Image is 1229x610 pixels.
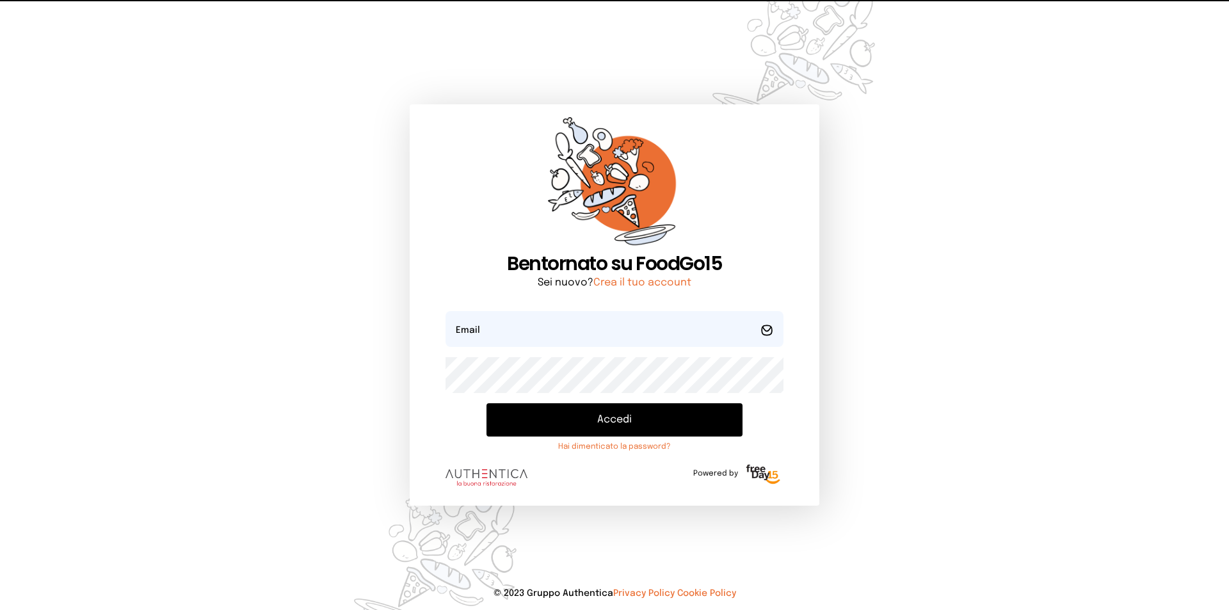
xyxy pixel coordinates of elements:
a: Privacy Policy [613,589,675,598]
a: Hai dimenticato la password? [486,442,743,452]
p: © 2023 Gruppo Authentica [20,587,1209,600]
a: Cookie Policy [677,589,736,598]
img: logo-freeday.3e08031.png [743,462,783,488]
span: Powered by [693,469,738,479]
button: Accedi [486,403,743,437]
h1: Bentornato su FoodGo15 [446,252,783,275]
a: Crea il tuo account [593,277,691,288]
img: logo.8f33a47.png [446,469,527,486]
img: sticker-orange.65babaf.png [548,117,681,252]
p: Sei nuovo? [446,275,783,291]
